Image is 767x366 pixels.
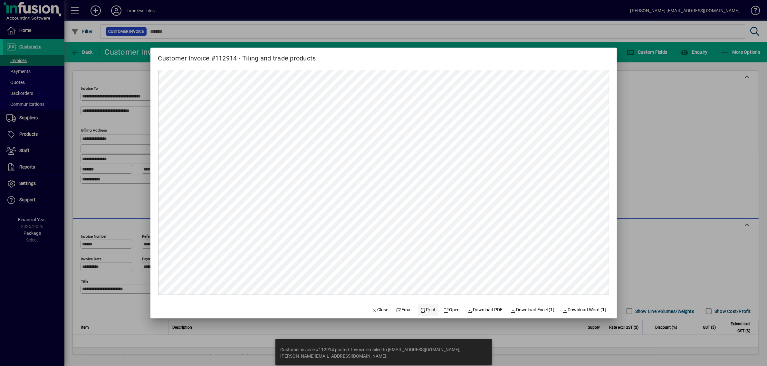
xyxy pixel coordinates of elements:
span: Download Word (1) [562,307,607,313]
button: Download Word (1) [560,304,609,316]
span: Close [372,307,388,313]
a: Open [441,304,463,316]
a: Download PDF [465,304,505,316]
button: Close [369,304,391,316]
span: Print [420,307,436,313]
span: Download PDF [467,307,503,313]
button: Print [418,304,438,316]
span: Open [444,307,460,313]
span: Download Excel (1) [511,307,555,313]
span: Email [396,307,413,313]
button: Download Excel (1) [508,304,557,316]
h2: Customer Invoice #112914 - Tiling and trade products [150,48,324,63]
button: Email [393,304,415,316]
